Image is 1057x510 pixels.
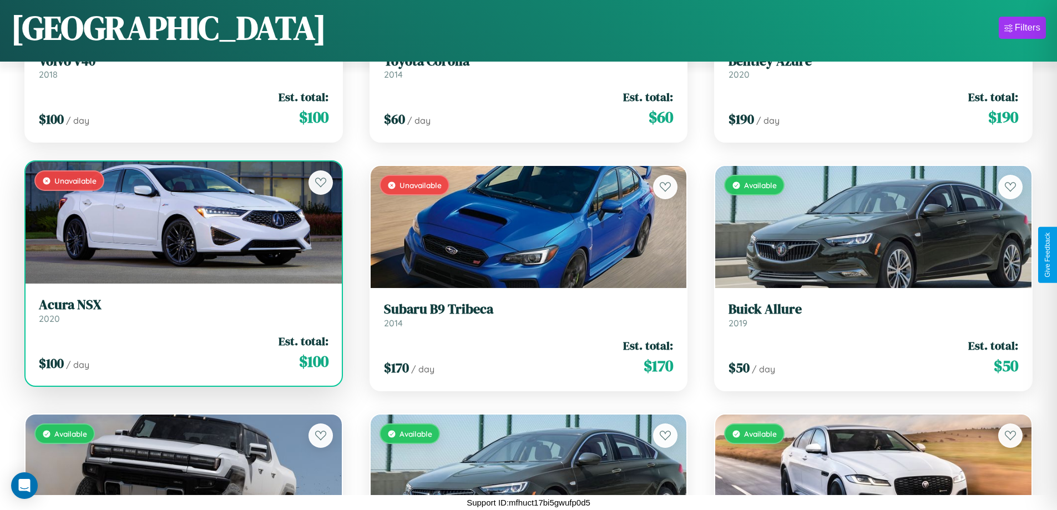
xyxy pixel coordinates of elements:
span: $ 100 [299,350,328,372]
span: Est. total: [279,333,328,349]
span: Available [744,180,777,190]
span: $ 190 [729,110,754,128]
span: $ 60 [649,106,673,128]
span: / day [756,115,780,126]
h1: [GEOGRAPHIC_DATA] [11,5,326,51]
a: Subaru B9 Tribeca2014 [384,301,674,329]
span: 2020 [39,313,60,324]
span: $ 100 [299,106,328,128]
h3: Buick Allure [729,301,1018,317]
span: Est. total: [279,89,328,105]
span: / day [66,115,89,126]
span: Est. total: [623,89,673,105]
span: $ 190 [988,106,1018,128]
span: / day [752,363,775,375]
a: Bentley Azure2020 [729,53,1018,80]
span: $ 170 [384,358,409,377]
h3: Acura NSX [39,297,328,313]
span: Est. total: [623,337,673,354]
button: Filters [999,17,1046,39]
h3: Subaru B9 Tribeca [384,301,674,317]
span: Est. total: [968,337,1018,354]
span: Available [744,429,777,438]
span: Est. total: [968,89,1018,105]
p: Support ID: mfhuct17bi5gwufp0d5 [467,495,590,510]
a: Buick Allure2019 [729,301,1018,329]
a: Acura NSX2020 [39,297,328,324]
div: Give Feedback [1044,233,1051,277]
span: Unavailable [54,176,97,185]
span: Available [399,429,432,438]
span: / day [66,359,89,370]
a: Volvo V402018 [39,53,328,80]
div: Filters [1015,22,1040,33]
span: 2020 [729,69,750,80]
a: Toyota Corolla2014 [384,53,674,80]
span: 2014 [384,317,403,329]
span: $ 60 [384,110,405,128]
span: $ 50 [994,355,1018,377]
span: 2014 [384,69,403,80]
span: Available [54,429,87,438]
span: $ 100 [39,110,64,128]
span: / day [411,363,434,375]
div: Open Intercom Messenger [11,472,38,499]
span: 2018 [39,69,58,80]
span: Unavailable [399,180,442,190]
span: $ 100 [39,354,64,372]
span: 2019 [729,317,747,329]
span: $ 170 [644,355,673,377]
span: / day [407,115,431,126]
span: $ 50 [729,358,750,377]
